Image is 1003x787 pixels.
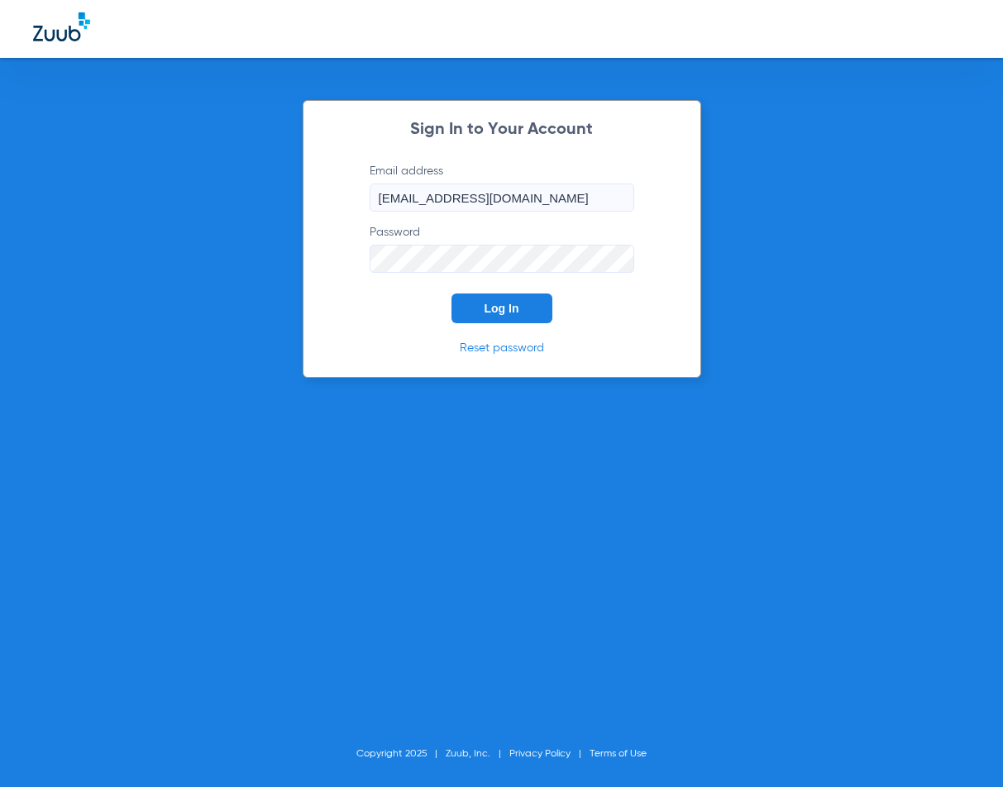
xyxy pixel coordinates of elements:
li: Copyright 2025 [356,746,446,762]
label: Password [370,224,634,273]
button: Log In [451,293,552,323]
img: Zuub Logo [33,12,90,41]
input: Email address [370,184,634,212]
h2: Sign In to Your Account [345,122,659,138]
a: Terms of Use [590,749,647,759]
input: Password [370,245,634,273]
span: Log In [485,302,519,315]
a: Reset password [460,342,544,354]
label: Email address [370,163,634,212]
li: Zuub, Inc. [446,746,509,762]
a: Privacy Policy [509,749,571,759]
